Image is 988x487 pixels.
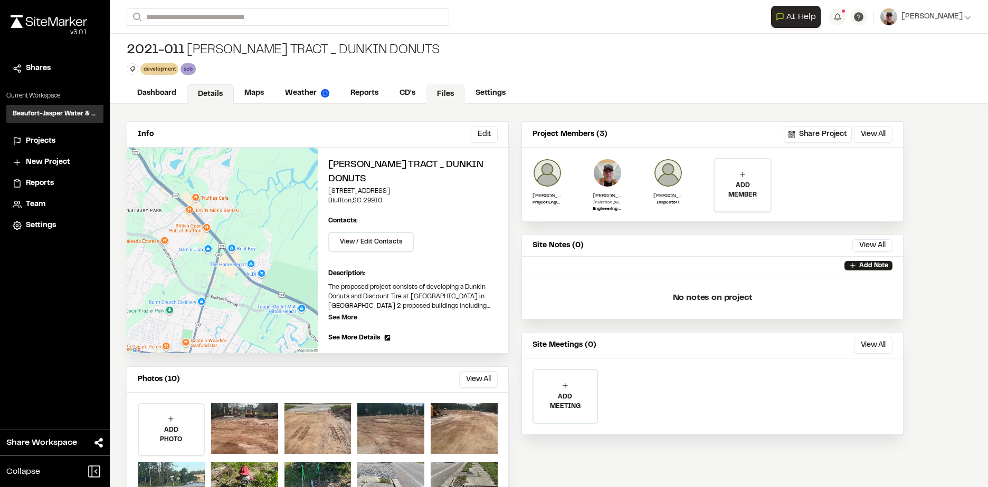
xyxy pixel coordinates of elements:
span: Settings [26,220,56,231]
p: [PERSON_NAME] [593,192,622,200]
a: Files [426,84,465,104]
button: Open AI Assistant [771,6,821,28]
a: Reports [340,83,389,103]
img: Shawna Hesson [653,158,683,188]
p: Info [138,129,154,140]
p: Bluffton , SC 29910 [328,196,498,206]
span: AI Help [786,11,816,23]
p: Site Notes (0) [533,240,584,251]
a: Reports [13,178,97,189]
p: Description: [328,269,498,278]
p: Contacts: [328,216,358,226]
span: Collapse [6,465,40,478]
button: View / Edit Contacts [328,232,414,252]
h3: Beaufort-Jasper Water & Sewer Authority [13,109,97,119]
p: No notes on project [530,281,895,315]
p: Invitation pending [593,200,622,206]
span: Reports [26,178,54,189]
img: Cliff Schwabauer [593,158,622,188]
a: Team [13,199,97,210]
button: View All [852,239,892,252]
div: Open AI Assistant [771,6,825,28]
a: Shares [13,63,97,74]
span: [PERSON_NAME] [901,11,963,23]
button: Search [127,8,146,26]
p: Current Workspace [6,91,103,101]
span: Share Workspace [6,436,77,449]
p: Add Note [859,261,888,270]
p: Inspector i [653,200,683,206]
button: View All [459,371,498,388]
button: Edit [471,126,498,143]
a: Weather [274,83,340,103]
img: Mahathi Bhooshi [533,158,562,188]
div: sob [180,63,195,74]
a: Details [187,84,234,104]
p: [STREET_ADDRESS] [328,187,498,196]
div: development [140,63,178,74]
p: ADD MEMBER [715,181,771,200]
button: Share Project [784,126,852,143]
button: View All [854,337,892,354]
p: Project Engineer [533,200,562,206]
a: Maps [234,83,274,103]
a: New Project [13,157,97,168]
a: Settings [465,83,516,103]
a: Settings [13,220,97,231]
img: precipai.png [321,89,329,98]
p: [PERSON_NAME] [653,192,683,200]
h2: [PERSON_NAME] Tract _ Dunkin Donuts [328,158,498,187]
p: Site Meetings (0) [533,339,596,351]
img: User [880,8,897,25]
span: Projects [26,135,55,147]
img: rebrand.png [11,15,87,28]
div: [PERSON_NAME] Tract _ Dunkin Donuts [127,42,440,59]
a: Projects [13,135,97,147]
p: Engineering Construction Supervisor South of the Broad [593,206,622,212]
span: See More Details [328,333,380,343]
p: [PERSON_NAME] [533,192,562,200]
div: Oh geez...please don't... [11,28,87,37]
span: Shares [26,63,51,74]
p: The proposed project consists of developing a Dunkin Donuts and Discount Tire at [GEOGRAPHIC_DATA... [328,283,498,311]
button: Edit Tags [127,63,138,75]
a: CD's [389,83,426,103]
a: Dashboard [127,83,187,103]
p: ADD PHOTO [139,425,204,444]
button: [PERSON_NAME] [880,8,971,25]
p: Photos (10) [138,374,180,385]
p: Project Members (3) [533,129,607,140]
span: New Project [26,157,70,168]
p: ADD MEETING [534,392,597,411]
span: 2021-011 [127,42,185,59]
span: Team [26,199,45,210]
p: See More [328,313,357,323]
button: View All [854,126,892,143]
